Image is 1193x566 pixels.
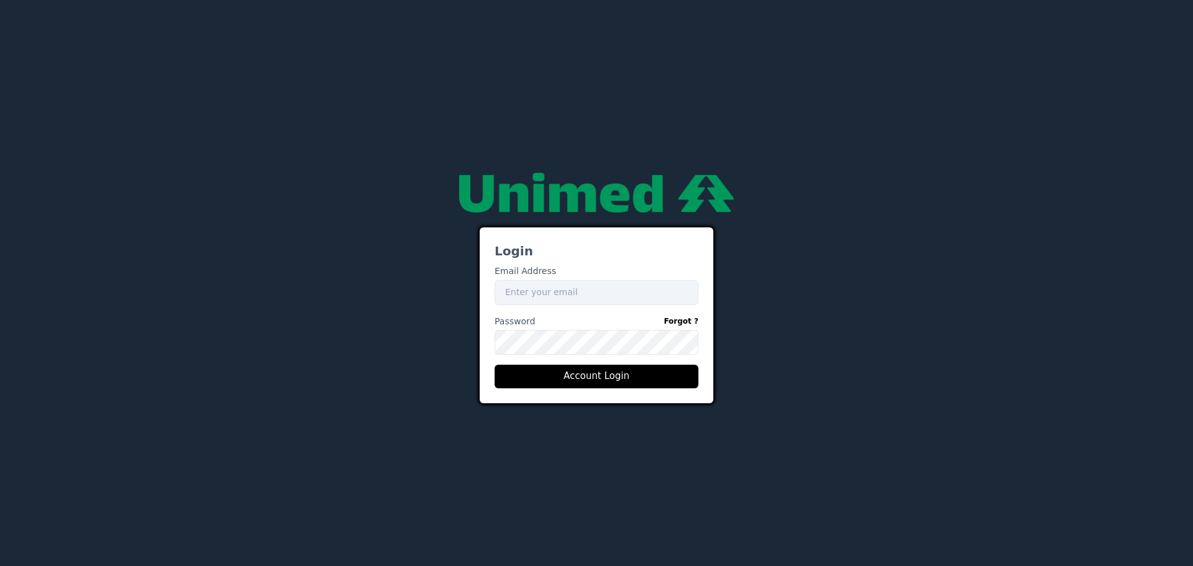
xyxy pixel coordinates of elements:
[495,242,698,260] h3: Login
[495,265,556,278] label: Email Address
[459,173,734,212] img: null
[495,315,698,328] label: Password
[495,280,698,305] input: Enter your email
[495,365,698,388] button: Account Login
[664,315,698,328] a: Forgot ?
